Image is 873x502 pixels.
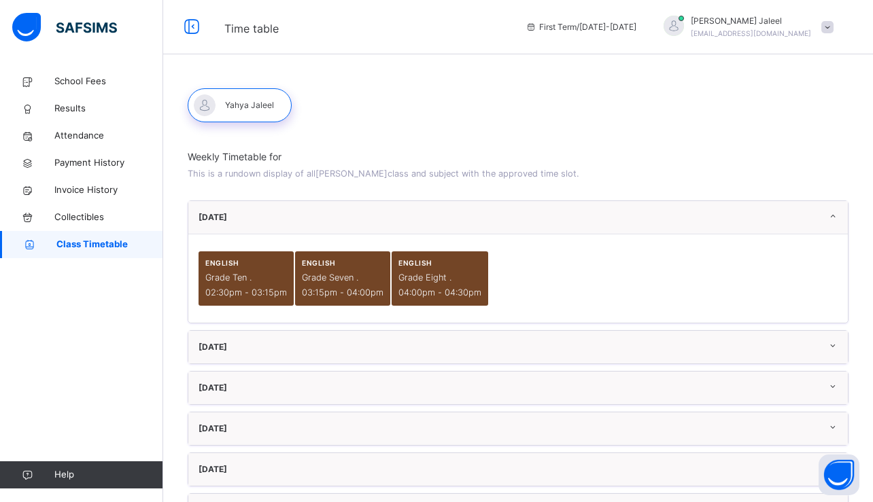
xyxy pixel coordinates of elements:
[205,271,287,284] span: Grade Ten .
[650,15,840,39] div: SaifJaleel
[819,454,859,495] button: Open asap
[526,21,636,33] span: session/term information
[188,331,848,363] div: [DATE]
[302,258,383,268] span: English
[188,412,848,445] div: [DATE]
[691,29,811,37] span: [EMAIL_ADDRESS][DOMAIN_NAME]
[54,183,163,197] span: Invoice History
[54,156,163,170] span: Payment History
[54,102,163,115] span: Results
[56,238,163,251] span: Class Timetable
[188,453,848,486] div: [DATE]
[188,168,579,179] span: This is a rundown display of all [PERSON_NAME] class and subject with the approved time slot.
[398,271,481,284] span: Grade Eight .
[54,211,163,224] span: Collectibles
[54,468,162,482] span: Help
[12,13,117,41] img: safsims
[205,258,287,268] span: English
[691,15,811,27] span: [PERSON_NAME] Jaleel
[54,75,163,88] span: School Fees
[188,372,848,404] div: [DATE]
[224,22,279,35] span: Time table
[205,286,287,299] span: 02:30pm - 03:15pm
[302,271,383,284] span: Grade Seven .
[188,201,848,234] div: [DATE]
[398,258,481,268] span: English
[54,129,163,143] span: Attendance
[188,149,849,164] span: Weekly Timetable for
[398,286,481,299] span: 04:00pm - 04:30pm
[302,286,383,299] span: 03:15pm - 04:00pm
